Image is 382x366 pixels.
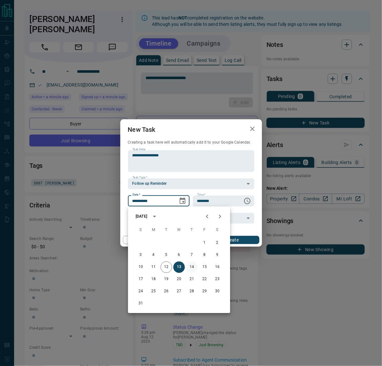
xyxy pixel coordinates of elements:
button: 17 [135,274,146,285]
button: 3 [135,250,146,261]
label: Time [197,193,206,197]
button: 21 [186,274,198,285]
label: Task Type [132,176,147,180]
span: Wednesday [173,224,185,237]
button: Next month [213,210,226,223]
button: 30 [212,286,223,297]
button: 14 [186,262,198,273]
div: Follow up Reminder [128,178,254,189]
button: 27 [173,286,185,297]
span: Tuesday [161,224,172,237]
button: 1 [199,237,210,249]
button: 26 [161,286,172,297]
button: 10 [135,262,146,273]
button: 29 [199,286,210,297]
button: 23 [212,274,223,285]
button: 25 [148,286,159,297]
button: 5 [161,250,172,261]
button: Cancel [123,236,177,244]
button: 13 [173,262,185,273]
button: 20 [173,274,185,285]
label: Date [132,193,140,197]
p: Creating a task here will automatically add it to your Google Calendar. [128,140,254,145]
button: 15 [199,262,210,273]
button: 9 [212,250,223,261]
button: Create [205,236,259,244]
button: 19 [161,274,172,285]
div: [DATE] [136,214,147,220]
button: 7 [186,250,198,261]
button: 24 [135,286,146,297]
span: Thursday [186,224,198,237]
button: 31 [135,298,146,310]
span: Monday [148,224,159,237]
button: 16 [212,262,223,273]
span: Saturday [212,224,223,237]
button: 2 [212,237,223,249]
button: 18 [148,274,159,285]
button: 28 [186,286,198,297]
button: 6 [173,250,185,261]
label: Task Note [132,147,146,152]
button: 11 [148,262,159,273]
button: Choose date, selected date is Aug 13, 2025 [176,195,189,207]
span: Sunday [135,224,146,237]
h2: New Task [120,119,163,140]
button: Previous month [201,210,213,223]
button: calendar view is open, switch to year view [149,211,160,222]
button: 12 [161,262,172,273]
button: 22 [199,274,210,285]
button: 4 [148,250,159,261]
button: 8 [199,250,210,261]
span: Friday [199,224,210,237]
button: Choose time, selected time is 6:00 AM [241,195,254,207]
